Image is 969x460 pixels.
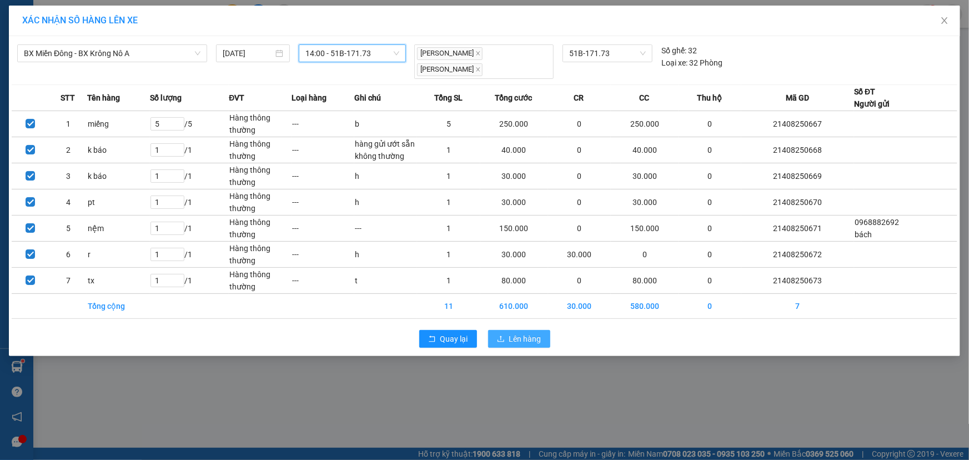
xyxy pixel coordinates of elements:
[354,92,381,104] span: Ghi chú
[611,215,679,241] td: 150.000
[150,163,229,189] td: / 1
[292,241,354,267] td: ---
[150,241,229,267] td: / 1
[419,330,477,348] button: rollbackQuay lại
[106,50,157,58] span: 13:48:39 [DATE]
[87,92,120,104] span: Tên hàng
[87,293,150,318] td: Tổng cộng
[741,267,855,293] td: 21408250673
[417,189,480,215] td: 1
[417,163,480,189] td: 1
[49,215,87,241] td: 5
[354,111,417,137] td: b
[292,267,354,293] td: ---
[417,293,480,318] td: 11
[87,215,150,241] td: nệm
[741,111,855,137] td: 21408250667
[417,137,480,163] td: 1
[354,163,417,189] td: h
[229,163,292,189] td: Hàng thông thường
[150,267,229,293] td: / 1
[292,92,327,104] span: Loại hàng
[480,241,548,267] td: 30.000
[354,137,417,163] td: hàng gửi ướt sẵn không thường
[741,241,855,267] td: 21408250672
[354,267,417,293] td: t
[49,111,87,137] td: 1
[741,137,855,163] td: 21408250668
[679,215,741,241] td: 0
[223,47,273,59] input: 15/08/2025
[611,137,679,163] td: 40.000
[497,335,505,344] span: upload
[292,215,354,241] td: ---
[49,267,87,293] td: 7
[229,137,292,163] td: Hàng thông thường
[488,330,550,348] button: uploadLên hàng
[611,163,679,189] td: 30.000
[229,111,292,137] td: Hàng thông thường
[417,111,480,137] td: 5
[679,267,741,293] td: 0
[87,111,150,137] td: miếng
[548,137,611,163] td: 0
[741,189,855,215] td: 21408250670
[61,92,75,104] span: STT
[480,163,548,189] td: 30.000
[679,189,741,215] td: 0
[87,137,150,163] td: k báo
[697,92,722,104] span: Thu hộ
[480,137,548,163] td: 40.000
[480,267,548,293] td: 80.000
[229,215,292,241] td: Hàng thông thường
[786,92,809,104] span: Mã GD
[741,215,855,241] td: 21408250671
[11,25,26,53] img: logo
[417,267,480,293] td: 1
[87,163,150,189] td: k báo
[741,293,855,318] td: 7
[480,293,548,318] td: 610.000
[49,241,87,267] td: 6
[475,67,481,72] span: close
[548,293,611,318] td: 30.000
[150,215,229,241] td: / 1
[24,45,200,62] span: BX Miền Đông - BX Krông Nô A
[611,111,679,137] td: 250.000
[11,77,23,93] span: Nơi gửi:
[661,44,686,57] span: Số ghế:
[569,45,646,62] span: 51B-171.73
[495,92,533,104] span: Tổng cước
[434,92,463,104] span: Tổng SL
[150,111,229,137] td: / 5
[509,333,541,345] span: Lên hàng
[679,111,741,137] td: 0
[611,189,679,215] td: 30.000
[475,51,481,56] span: close
[855,218,899,227] span: 0968882692
[292,111,354,137] td: ---
[548,189,611,215] td: 0
[679,241,741,267] td: 0
[611,241,679,267] td: 0
[611,267,679,293] td: 80.000
[49,189,87,215] td: 4
[929,6,960,37] button: Close
[292,189,354,215] td: ---
[428,335,436,344] span: rollback
[229,267,292,293] td: Hàng thông thường
[417,63,483,76] span: [PERSON_NAME]
[87,241,150,267] td: r
[480,111,548,137] td: 250.000
[679,163,741,189] td: 0
[29,18,90,59] strong: CÔNG TY TNHH [GEOGRAPHIC_DATA] 214 QL13 - P.26 - Q.BÌNH THẠNH - TP HCM 1900888606
[639,92,649,104] span: CC
[741,163,855,189] td: 21408250669
[38,67,129,75] strong: BIÊN NHẬN GỬI HÀNG HOÁ
[150,137,229,163] td: / 1
[480,215,548,241] td: 150.000
[49,137,87,163] td: 2
[305,45,399,62] span: 14:00 - 51B-171.73
[661,57,687,69] span: Loại xe:
[548,215,611,241] td: 0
